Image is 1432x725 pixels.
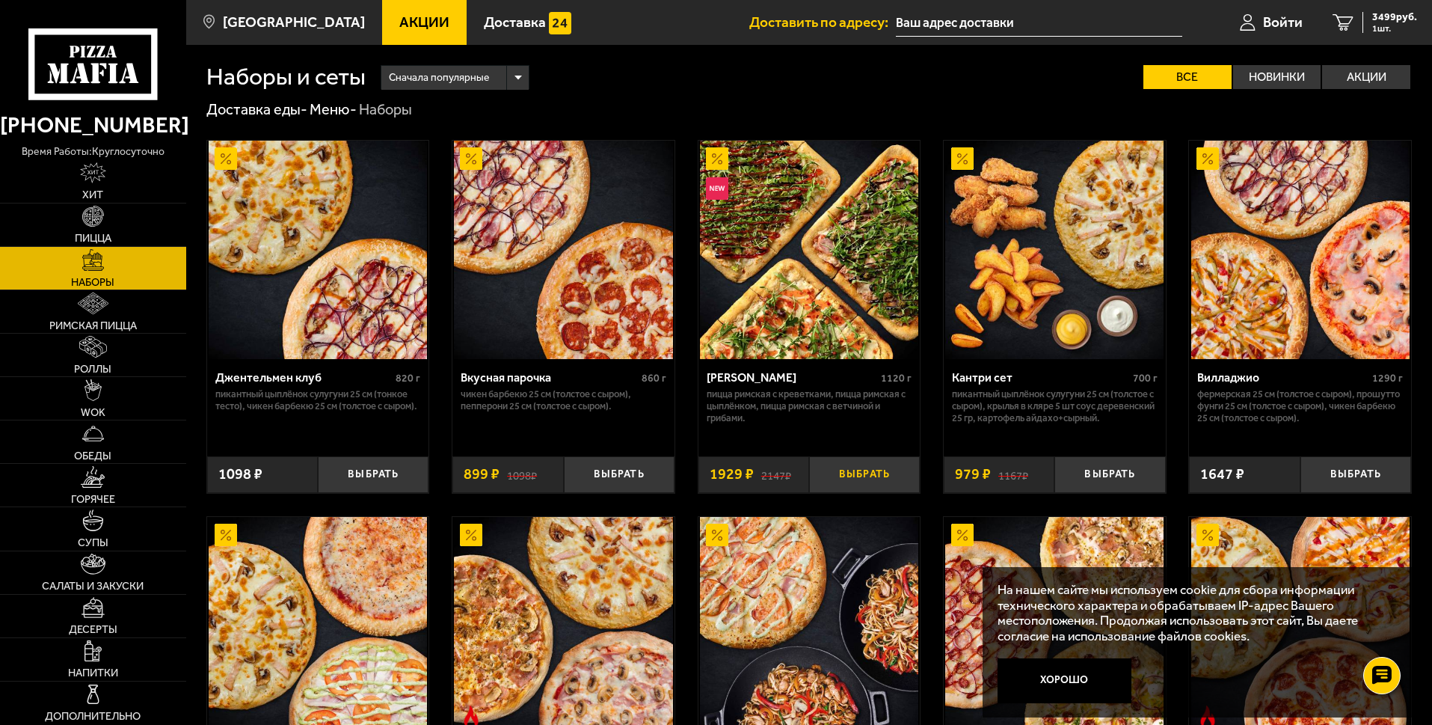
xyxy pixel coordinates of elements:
[71,494,115,505] span: Горячее
[945,141,1164,359] img: Кантри сет
[1143,65,1232,89] label: Все
[707,388,912,424] p: Пицца Римская с креветками, Пицца Римская с цыплёнком, Пицца Римская с ветчиной и грибами.
[460,147,482,170] img: Акционный
[809,456,920,493] button: Выбрать
[310,100,357,118] a: Меню-
[1197,370,1368,385] div: Вилладжио
[896,9,1182,37] input: Ваш адрес доставки
[1263,15,1303,29] span: Войти
[81,407,105,418] span: WOK
[1372,24,1417,33] span: 1 шт.
[389,64,489,92] span: Сначала популярные
[206,65,366,89] h1: Наборы и сеты
[74,364,111,375] span: Роллы
[215,370,393,385] div: Джентельмен клуб
[454,141,672,359] img: Вкусная парочка
[452,141,674,359] a: АкционныйВкусная парочка
[461,388,666,412] p: Чикен Барбекю 25 см (толстое с сыром), Пепперони 25 см (толстое с сыром).
[464,467,500,482] span: 899 ₽
[951,524,974,546] img: Акционный
[998,467,1028,482] s: 1167 ₽
[700,141,918,359] img: Мама Миа
[564,456,674,493] button: Выбрать
[1372,12,1417,22] span: 3499 руб.
[215,147,237,170] img: Акционный
[749,15,896,29] span: Доставить по адресу:
[215,388,421,412] p: Пикантный цыплёнок сулугуни 25 см (тонкое тесто), Чикен Барбекю 25 см (толстое с сыром).
[318,456,428,493] button: Выбрать
[82,189,103,201] span: Хит
[698,141,921,359] a: АкционныйНовинкаМама Миа
[1233,65,1321,89] label: Новинки
[71,277,114,288] span: Наборы
[998,658,1132,703] button: Хорошо
[549,12,571,34] img: 15daf4d41897b9f0e9f617042186c801.svg
[1133,372,1158,385] span: 700 г
[223,15,365,29] span: [GEOGRAPHIC_DATA]
[1300,456,1411,493] button: Выбрать
[78,537,108,548] span: Супы
[218,467,262,482] span: 1098 ₽
[761,467,791,482] s: 2147 ₽
[944,141,1166,359] a: АкционныйКантри сет
[952,388,1158,424] p: Пикантный цыплёнок сулугуни 25 см (толстое с сыром), крылья в кляре 5 шт соус деревенский 25 гр, ...
[706,177,728,200] img: Новинка
[1200,467,1244,482] span: 1647 ₽
[1189,141,1411,359] a: АкционныйВилладжио
[42,581,144,592] span: Салаты и закуски
[49,320,137,331] span: Римская пицца
[1197,388,1403,424] p: Фермерская 25 см (толстое с сыром), Прошутто Фунги 25 см (толстое с сыром), Чикен Барбекю 25 см (...
[461,370,638,385] div: Вкусная парочка
[68,667,118,679] span: Напитки
[74,450,111,462] span: Обеды
[1196,147,1219,170] img: Акционный
[460,524,482,546] img: Акционный
[75,233,111,244] span: Пицца
[45,711,141,722] span: Дополнительно
[707,370,878,385] div: [PERSON_NAME]
[710,467,754,482] span: 1929 ₽
[396,372,420,385] span: 820 г
[706,524,728,546] img: Акционный
[359,100,412,120] div: Наборы
[207,141,429,359] a: АкционныйДжентельмен клуб
[998,582,1389,644] p: На нашем сайте мы используем cookie для сбора информации технического характера и обрабатываем IP...
[484,15,546,29] span: Доставка
[206,100,307,118] a: Доставка еды-
[881,372,912,385] span: 1120 г
[1054,456,1165,493] button: Выбрать
[1191,141,1410,359] img: Вилладжио
[955,467,991,482] span: 979 ₽
[642,372,666,385] span: 860 г
[1322,65,1410,89] label: Акции
[215,524,237,546] img: Акционный
[209,141,427,359] img: Джентельмен клуб
[952,370,1129,385] div: Кантри сет
[1196,524,1219,546] img: Акционный
[1372,372,1403,385] span: 1290 г
[951,147,974,170] img: Акционный
[706,147,728,170] img: Акционный
[399,15,449,29] span: Акции
[507,467,537,482] s: 1098 ₽
[69,624,117,635] span: Десерты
